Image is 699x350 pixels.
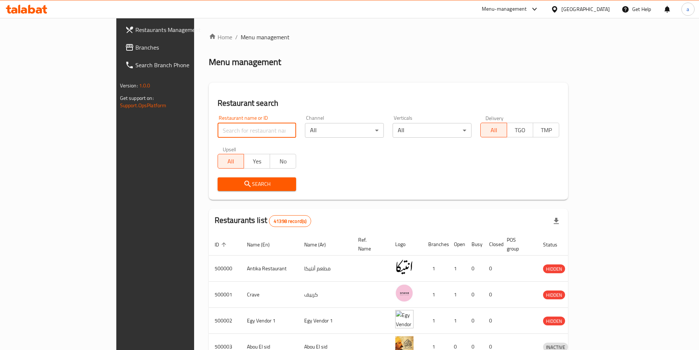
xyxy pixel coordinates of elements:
span: Yes [247,156,267,167]
label: Delivery [485,115,504,120]
span: No [273,156,293,167]
span: Restaurants Management [135,25,227,34]
h2: Menu management [209,56,281,68]
button: All [480,123,507,137]
span: TMP [536,125,556,136]
span: Name (Ar) [304,240,335,249]
span: Search Branch Phone [135,61,227,69]
td: Crave [241,282,298,308]
div: All [305,123,384,138]
div: All [393,123,472,138]
div: Export file [547,212,565,230]
div: HIDDEN [543,264,565,273]
span: Menu management [241,33,290,42]
td: Egy Vendor 1 [298,308,352,334]
td: 1 [448,308,466,334]
td: 0 [483,256,501,282]
span: HIDDEN [543,291,565,299]
li: / [235,33,238,42]
span: HIDDEN [543,265,565,273]
td: 0 [466,256,483,282]
span: Ref. Name [358,235,381,253]
h2: Restaurants list [215,215,312,227]
span: Status [543,240,567,249]
td: 1 [448,282,466,308]
div: [GEOGRAPHIC_DATA] [561,5,610,13]
span: Name (En) [247,240,279,249]
span: Get support on: [120,93,154,103]
a: Search Branch Phone [119,56,233,74]
span: All [484,125,504,136]
td: كرييف [298,282,352,308]
img: Antika Restaurant [395,258,414,276]
td: Egy Vendor 1 [241,308,298,334]
div: Menu-management [482,5,527,14]
td: 0 [483,282,501,308]
td: 1 [422,308,448,334]
div: HIDDEN [543,317,565,325]
td: 0 [466,282,483,308]
div: HIDDEN [543,291,565,299]
span: HIDDEN [543,317,565,325]
td: 1 [422,282,448,308]
span: Branches [135,43,227,52]
img: Crave [395,284,414,302]
th: Branches [422,233,448,256]
span: ID [215,240,229,249]
a: Branches [119,39,233,56]
th: Logo [389,233,422,256]
button: Search [218,177,296,191]
td: 1 [422,256,448,282]
span: POS group [507,235,528,253]
th: Closed [483,233,501,256]
button: TMP [533,123,559,137]
button: Yes [244,154,270,169]
td: مطعم أنتيكا [298,256,352,282]
img: Egy Vendor 1 [395,310,414,328]
input: Search for restaurant name or ID.. [218,123,296,138]
button: No [270,154,296,169]
span: Search [223,180,291,189]
td: 0 [483,308,501,334]
h2: Restaurant search [218,98,560,109]
button: All [218,154,244,169]
label: Upsell [223,147,236,152]
span: 41398 record(s) [269,218,311,225]
td: 1 [448,256,466,282]
a: Restaurants Management [119,21,233,39]
nav: breadcrumb [209,33,568,42]
span: TGO [510,125,530,136]
td: Antika Restaurant [241,256,298,282]
span: a [687,5,689,13]
td: 0 [466,308,483,334]
span: All [221,156,241,167]
div: Total records count [269,215,311,227]
span: 1.0.0 [139,81,150,90]
th: Busy [466,233,483,256]
button: TGO [507,123,533,137]
a: Support.OpsPlatform [120,101,167,110]
span: Version: [120,81,138,90]
th: Open [448,233,466,256]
